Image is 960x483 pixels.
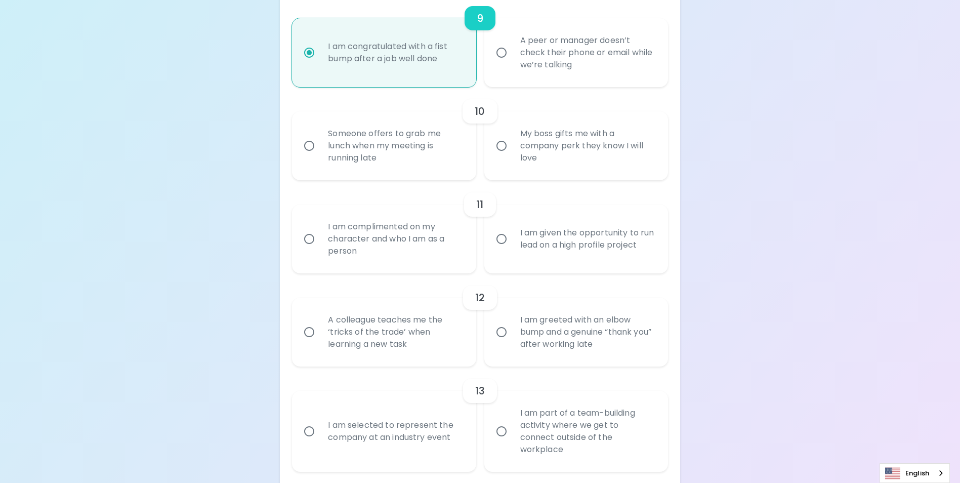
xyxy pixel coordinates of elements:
div: I am selected to represent the company at an industry event [320,407,470,456]
div: I am greeted with an elbow bump and a genuine “thank you” after working late [512,302,662,363]
div: choice-group-check [292,180,667,273]
div: I am given the opportunity to run lead on a high profile project [512,215,662,263]
h6: 11 [476,196,483,213]
div: Someone offers to grab me lunch when my meeting is running late [320,115,470,176]
aside: Language selected: English [880,463,950,483]
h6: 9 [477,10,483,26]
h6: 12 [475,290,485,306]
div: Language [880,463,950,483]
div: choice-group-check [292,87,667,180]
div: I am part of a team-building activity where we get to connect outside of the workplace [512,395,662,468]
h6: 10 [475,103,485,119]
div: choice-group-check [292,367,667,472]
h6: 13 [475,383,485,399]
div: choice-group-check [292,273,667,367]
div: My boss gifts me with a company perk they know I will love [512,115,662,176]
div: A colleague teaches me the ‘tricks of the trade’ when learning a new task [320,302,470,363]
a: English [880,464,949,482]
div: A peer or manager doesn’t check their phone or email while we’re talking [512,22,662,83]
div: I am complimented on my character and who I am as a person [320,209,470,269]
div: I am congratulated with a fist bump after a job well done [320,28,470,77]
